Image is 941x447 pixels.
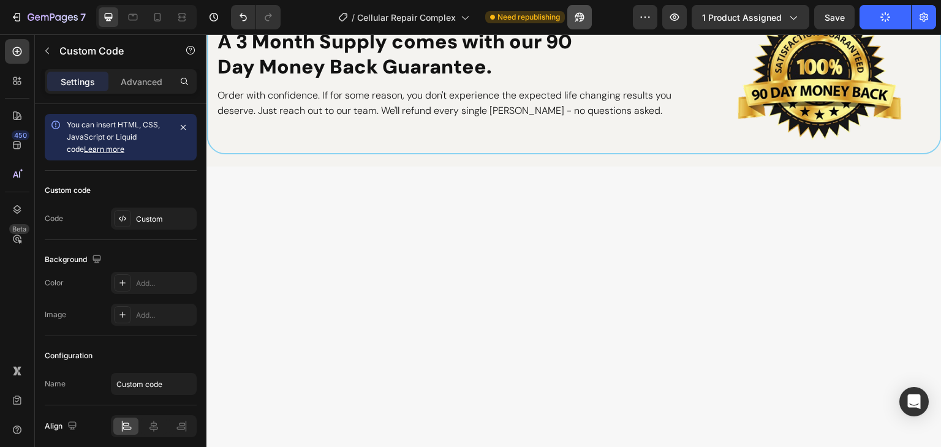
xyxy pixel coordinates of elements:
div: Undo/Redo [231,5,281,29]
span: Save [825,12,845,23]
span: Need republishing [497,12,560,23]
p: 7 [80,10,86,24]
div: Custom [136,214,194,225]
div: Custom code [45,185,91,196]
div: Add... [136,310,194,321]
span: / [352,11,355,24]
p: Settings [61,75,95,88]
span: You can insert HTML, CSS, JavaScript or Liquid code [67,120,160,154]
div: Configuration [45,350,93,361]
div: 450 [12,130,29,140]
button: 1 product assigned [692,5,809,29]
button: 7 [5,5,91,29]
div: Align [45,418,80,435]
span: Cellular Repair Complex [357,11,456,24]
span: 1 product assigned [702,11,782,24]
div: Beta [9,224,29,234]
div: Code [45,213,63,224]
p: Custom Code [59,43,164,58]
p: Order with confidence. If for some reason, you don't experience the expected life changing result... [11,53,474,84]
div: Color [45,277,64,288]
button: Save [814,5,855,29]
iframe: Design area [206,34,941,447]
a: Learn more [84,145,124,154]
div: Image [45,309,66,320]
p: Advanced [121,75,162,88]
div: Open Intercom Messenger [899,387,929,416]
div: Add... [136,278,194,289]
div: Name [45,378,66,389]
div: Background [45,252,104,268]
